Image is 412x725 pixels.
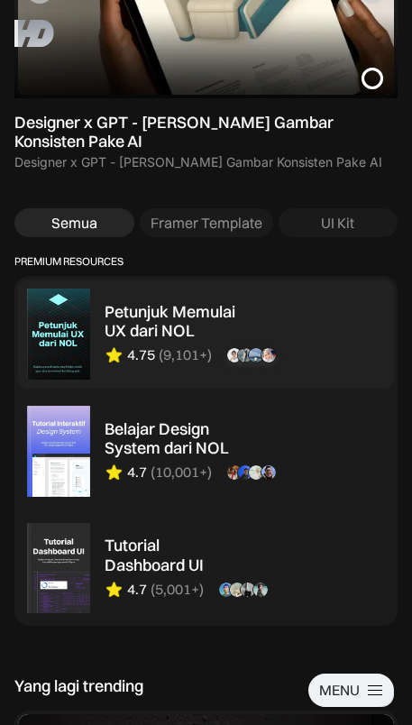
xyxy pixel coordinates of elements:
[159,346,163,363] div: (
[105,419,240,458] div: Belajar Design System dari NOL
[14,676,143,696] div: Yang lagi trending
[155,463,207,481] div: 10,001+
[207,346,212,363] div: )
[199,581,204,598] div: )
[127,346,155,363] div: 4.75
[319,681,360,700] div: MENU
[321,214,354,233] div: UI Kit
[127,463,147,481] div: 4.7
[18,280,394,389] a: Petunjuk Memulai UX dari NOL4.75(9,101+)
[207,463,212,481] div: )
[18,397,394,506] a: Belajar Design System dari NOL4.7(10,001+)
[51,214,97,233] div: Semua
[151,463,155,481] div: (
[14,113,398,151] div: Designer x GPT - [PERSON_NAME] Gambar Konsisten Pake AI
[18,514,394,623] a: Tutorial Dashboard UI4.7(5,001+)
[105,536,240,574] div: Tutorial Dashboard UI
[105,302,240,341] div: Petunjuk Memulai UX dari NOL
[155,581,199,598] div: 5,001+
[127,581,147,598] div: 4.7
[163,346,207,363] div: 9,101+
[14,255,398,268] p: PREMIUM RESOURCES
[151,581,155,598] div: (
[14,155,382,170] div: Designer x GPT - [PERSON_NAME] Gambar Konsisten Pake AI
[151,214,262,233] div: Framer Template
